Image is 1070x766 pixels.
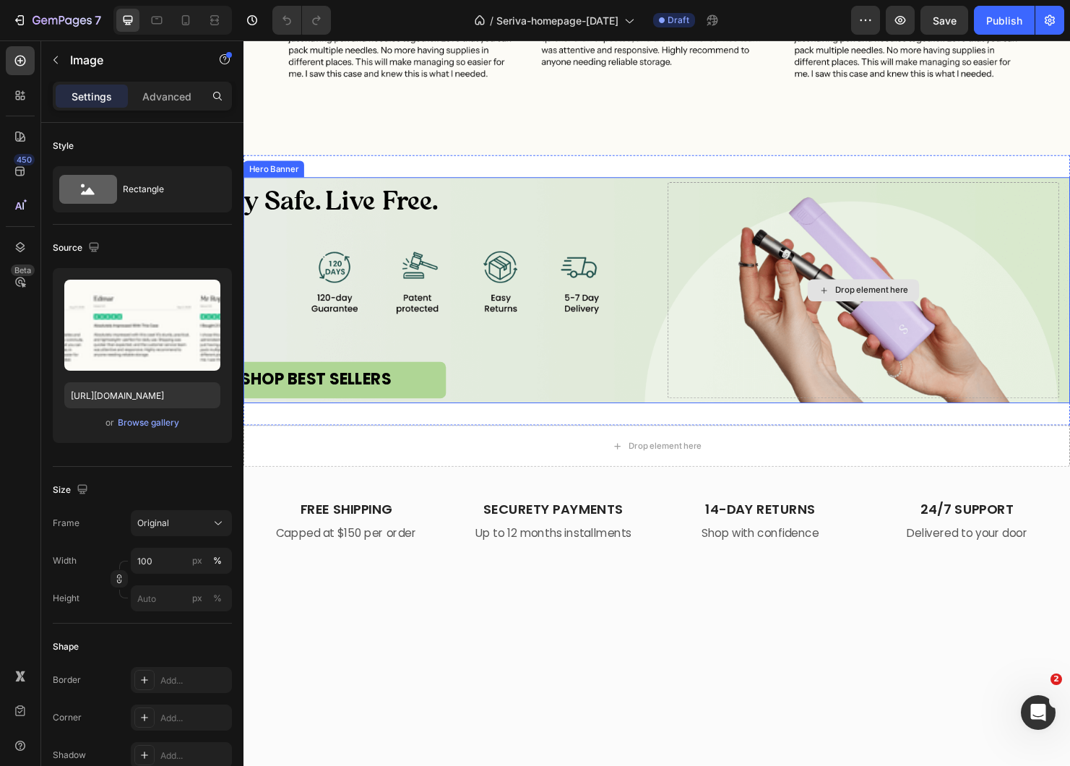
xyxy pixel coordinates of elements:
button: 7 [6,6,108,35]
div: Hero Banner [3,129,61,142]
label: Frame [53,517,79,530]
div: Source [53,238,103,258]
p: 14-DAY RETURNS [446,483,638,502]
div: Corner [53,711,82,724]
p: Settings [72,89,112,104]
p: Capped at $150 per order [12,507,204,528]
button: px [209,552,226,569]
div: Rectangle [123,173,211,206]
div: Border [53,674,81,687]
button: px [209,590,226,607]
div: % [213,554,222,567]
input: px% [131,548,232,574]
iframe: Design area [243,40,1070,766]
p: 24/7 SUPPORT [664,483,855,502]
div: Shape [53,640,79,653]
span: / [490,13,493,28]
span: Draft [668,14,689,27]
div: Beta [11,264,35,276]
div: Undo/Redo [272,6,331,35]
span: Original [137,517,169,530]
div: Add... [160,712,228,725]
img: preview-image [64,280,220,371]
input: px% [131,585,232,611]
p: Up to 12 months installments [230,507,421,528]
input: https://example.com/image.jpg [64,382,220,408]
div: % [213,592,222,605]
button: Browse gallery [117,416,180,430]
iframe: Intercom live chat [1021,695,1056,730]
div: Publish [986,13,1022,28]
p: FREE SHIPPING [12,483,204,502]
p: 7 [95,12,101,29]
div: Add... [160,749,228,762]
label: Height [53,592,79,605]
button: Original [131,510,232,536]
p: Delivered to your door [664,507,855,528]
label: Width [53,554,77,567]
div: 450 [14,154,35,165]
p: Advanced [142,89,191,104]
button: Publish [974,6,1035,35]
span: 2 [1050,674,1062,685]
button: % [189,590,206,607]
div: Size [53,481,91,500]
div: Drop element here [404,420,480,431]
div: Browse gallery [118,416,179,429]
div: Style [53,139,74,152]
p: SECURETY PAYMENTS [230,483,421,502]
span: Seriva-homepage-[DATE] [496,13,618,28]
p: Shop with confidence [446,507,638,528]
div: px [192,592,202,605]
p: Image [70,51,193,69]
span: Save [933,14,957,27]
button: % [189,552,206,569]
div: Shadow [53,749,86,762]
button: Save [920,6,968,35]
div: Drop element here [621,257,697,268]
div: Add... [160,674,228,687]
span: or [105,414,114,431]
div: px [192,554,202,567]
